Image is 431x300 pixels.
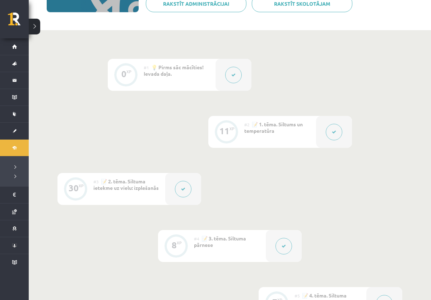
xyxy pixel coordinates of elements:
div: 30 [69,185,79,191]
div: XP [126,70,131,74]
a: Rīgas 1. Tālmācības vidusskola [8,13,29,31]
span: #2 [244,122,250,127]
span: 💡 Pirms sāc mācīties! Ievada daļa. [144,64,204,77]
span: 📝 2. tēma. Siltuma ietekme uz vielu: izplešanās [93,178,159,191]
span: 📝 1. tēma. Siltums un temperatūra [244,121,303,134]
div: 8 [172,242,177,248]
span: 📝 3. tēma. Siltuma pārnese [194,235,246,248]
div: XP [230,127,235,131]
span: #1 [144,65,149,70]
div: 11 [219,128,230,134]
span: #3 [93,179,99,184]
span: #5 [295,293,300,299]
div: XP [79,184,84,188]
span: #4 [194,236,199,242]
div: 0 [121,71,126,77]
div: XP [177,241,182,245]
